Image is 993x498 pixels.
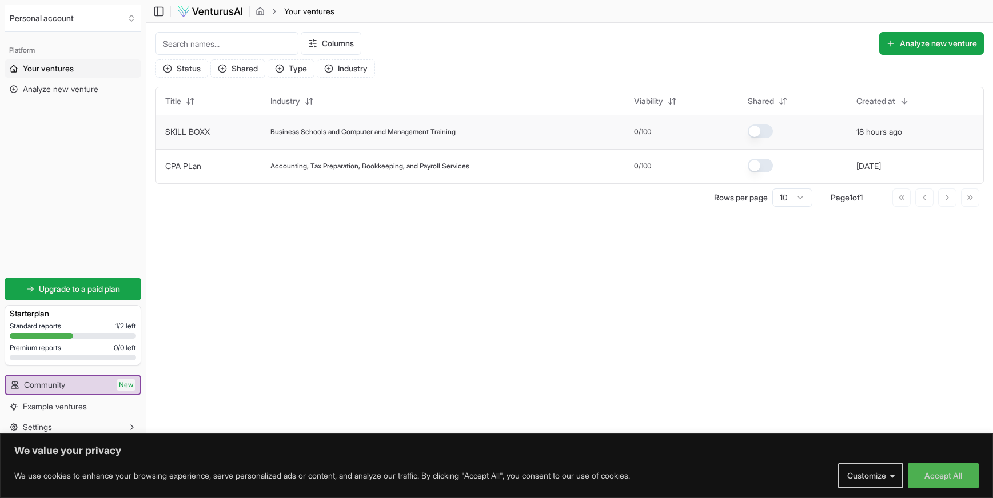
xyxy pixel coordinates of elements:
button: Columns [301,32,361,55]
a: Example ventures [5,397,141,416]
button: Type [268,59,314,78]
span: Upgrade to a paid plan [39,283,120,295]
span: Page [831,192,850,202]
span: 0 [634,162,639,171]
button: Created at [850,92,916,110]
button: Industry [317,59,375,78]
a: CommunityNew [6,376,140,394]
a: SKILL BOXX [165,127,210,136]
span: Example ventures [23,401,87,412]
span: Accounting, Tax Preparation, Bookkeeping, and Payroll Services [270,162,469,171]
span: New [117,379,135,391]
button: Select an organization [5,5,141,32]
span: 1 [860,192,863,202]
button: Accept All [908,463,979,488]
div: Platform [5,41,141,59]
h3: Starter plan [10,308,136,319]
span: Premium reports [10,343,61,352]
button: Status [155,59,208,78]
span: Business Schools and Computer and Management Training [270,127,456,136]
button: Customize [838,463,903,488]
span: Settings [23,421,52,433]
button: SKILL BOXX [165,126,210,138]
span: 1 [850,192,852,202]
button: Settings [5,418,141,436]
a: Your ventures [5,59,141,78]
nav: breadcrumb [256,6,334,17]
span: Viability [634,95,663,107]
span: Community [24,379,65,391]
button: Analyze new venture [879,32,984,55]
button: Shared [210,59,265,78]
span: Title [165,95,181,107]
button: Viability [627,92,684,110]
span: 1 / 2 left [115,322,136,331]
a: Analyze new venture [5,80,141,98]
img: logo [177,5,244,18]
span: Created at [856,95,895,107]
span: Standard reports [10,322,61,331]
p: We use cookies to enhance your browsing experience, serve personalized ads or content, and analyz... [14,469,630,483]
span: 0 [634,127,639,136]
a: Upgrade to a paid plan [5,278,141,300]
span: Shared [748,95,774,107]
span: Your ventures [284,6,334,17]
button: Industry [264,92,321,110]
span: 0 / 0 left [114,343,136,352]
span: Industry [270,95,300,107]
span: /100 [639,162,651,171]
button: Shared [741,92,795,110]
p: Rows per page [714,192,768,203]
button: 18 hours ago [856,126,902,138]
span: Analyze new venture [23,83,98,95]
span: /100 [639,127,651,136]
span: Your ventures [23,63,74,74]
a: CPA PLan [165,161,201,171]
p: We value your privacy [14,444,979,457]
button: CPA PLan [165,160,201,172]
button: Title [158,92,202,110]
span: of [852,192,860,202]
button: [DATE] [856,160,881,172]
input: Search names... [155,32,298,55]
